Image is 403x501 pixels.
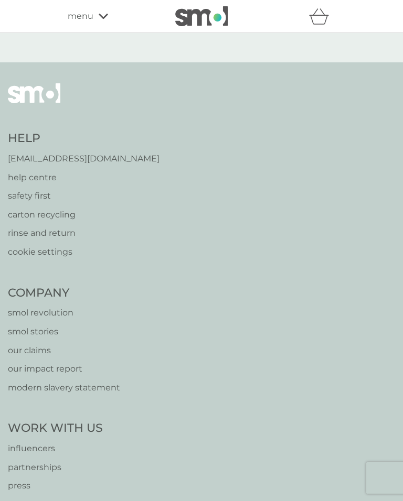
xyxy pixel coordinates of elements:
[8,83,60,119] img: smol
[8,479,103,493] a: press
[8,245,160,259] a: cookie settings
[8,130,160,147] h4: Help
[8,381,120,395] a: modern slavery statement
[8,362,120,376] a: our impact report
[8,208,160,222] a: carton recycling
[8,285,120,301] h4: Company
[8,171,160,184] a: help centre
[8,420,103,437] h4: Work With Us
[175,6,228,26] img: smol
[68,9,93,23] span: menu
[8,344,120,357] a: our claims
[8,226,160,240] a: rinse and return
[8,306,120,320] a: smol revolution
[8,189,160,203] a: safety first
[8,442,103,455] a: influencers
[8,325,120,339] a: smol stories
[8,461,103,474] a: partnerships
[309,6,335,27] div: basket
[8,152,160,166] a: [EMAIL_ADDRESS][DOMAIN_NAME]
